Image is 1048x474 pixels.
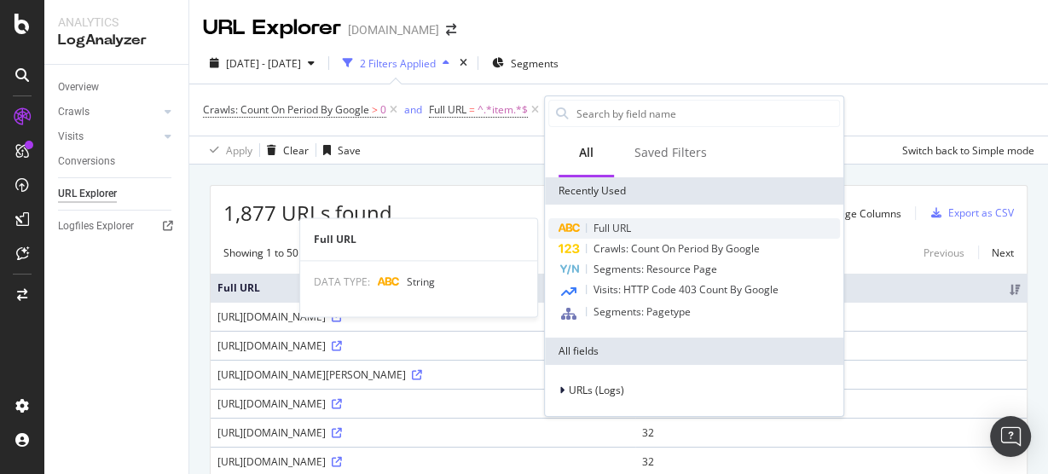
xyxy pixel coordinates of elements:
div: Showing 1 to 50 of 1,877 entries [223,246,375,260]
div: [URL][DOMAIN_NAME] [217,396,628,411]
button: [DATE] - [DATE] [203,49,321,77]
a: Overview [58,78,177,96]
span: 1,877 URLs found [223,199,392,228]
div: Full URL [300,232,537,246]
div: LogAnalyzer [58,31,175,50]
div: Conversions [58,153,115,171]
div: [URL][DOMAIN_NAME] [217,338,628,353]
div: 2 Filters Applied [360,56,436,71]
td: 32 [635,418,1027,447]
input: Search by field name [575,101,839,126]
div: Save [338,143,361,158]
div: [DOMAIN_NAME] [348,21,439,38]
a: Visits [58,128,159,146]
div: Visits [58,128,84,146]
span: Full URL [429,102,466,117]
span: Full URL [593,221,631,235]
button: and [404,101,422,118]
div: Clear [283,143,309,158]
th: Full URL: activate to sort column ascending [211,274,635,302]
button: Segments [485,49,565,77]
div: Crawls [58,103,90,121]
button: Save [316,136,361,164]
span: Segments: Pagetype [593,304,691,319]
div: URL Explorer [58,185,117,203]
span: Segments: Resource Page [593,262,717,276]
span: = [469,102,475,117]
div: Saved Filters [634,144,707,161]
div: Overview [58,78,99,96]
a: URL Explorer [58,185,177,203]
div: Switch back to Simple mode [902,143,1034,158]
div: Analytics [58,14,175,31]
div: Recently Used [545,177,843,205]
span: DATA TYPE: [314,275,370,290]
div: times [456,55,471,72]
span: Crawls: Count On Period By Google [593,241,760,256]
div: Logfiles Explorer [58,217,134,235]
a: Crawls [58,103,159,121]
div: and [404,102,422,117]
a: Logfiles Explorer [58,217,177,235]
div: Manage Columns [818,206,901,221]
span: [DATE] - [DATE] [226,56,301,71]
div: [URL][DOMAIN_NAME][PERSON_NAME] [217,367,628,382]
div: [URL][DOMAIN_NAME] [217,425,628,440]
button: Clear [260,136,309,164]
span: ^.*item.*$ [478,98,528,122]
button: 2 Filters Applied [336,49,456,77]
span: String [407,275,435,290]
a: Next [978,240,1014,265]
div: Open Intercom Messenger [990,416,1031,457]
span: > [372,102,378,117]
span: Visits: HTTP Code 403 Count By Google [593,282,779,297]
div: All fields [545,338,843,365]
span: Crawls: Count On Period By Google [203,102,369,117]
a: Conversions [58,153,177,171]
button: Manage Columns [794,203,901,223]
div: Apply [226,143,252,158]
button: Export as CSV [924,199,1014,227]
button: Apply [203,136,252,164]
button: Switch back to Simple mode [895,136,1034,164]
span: Segments [511,56,559,71]
div: [URL][DOMAIN_NAME] [217,309,628,324]
button: Add Filter [542,100,611,120]
span: URLs (Logs) [569,383,624,397]
div: [URL][DOMAIN_NAME] [217,454,628,469]
div: All [579,144,593,161]
div: Export as CSV [948,205,1014,220]
div: URL Explorer [203,14,341,43]
span: 0 [380,98,386,122]
div: arrow-right-arrow-left [446,24,456,36]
